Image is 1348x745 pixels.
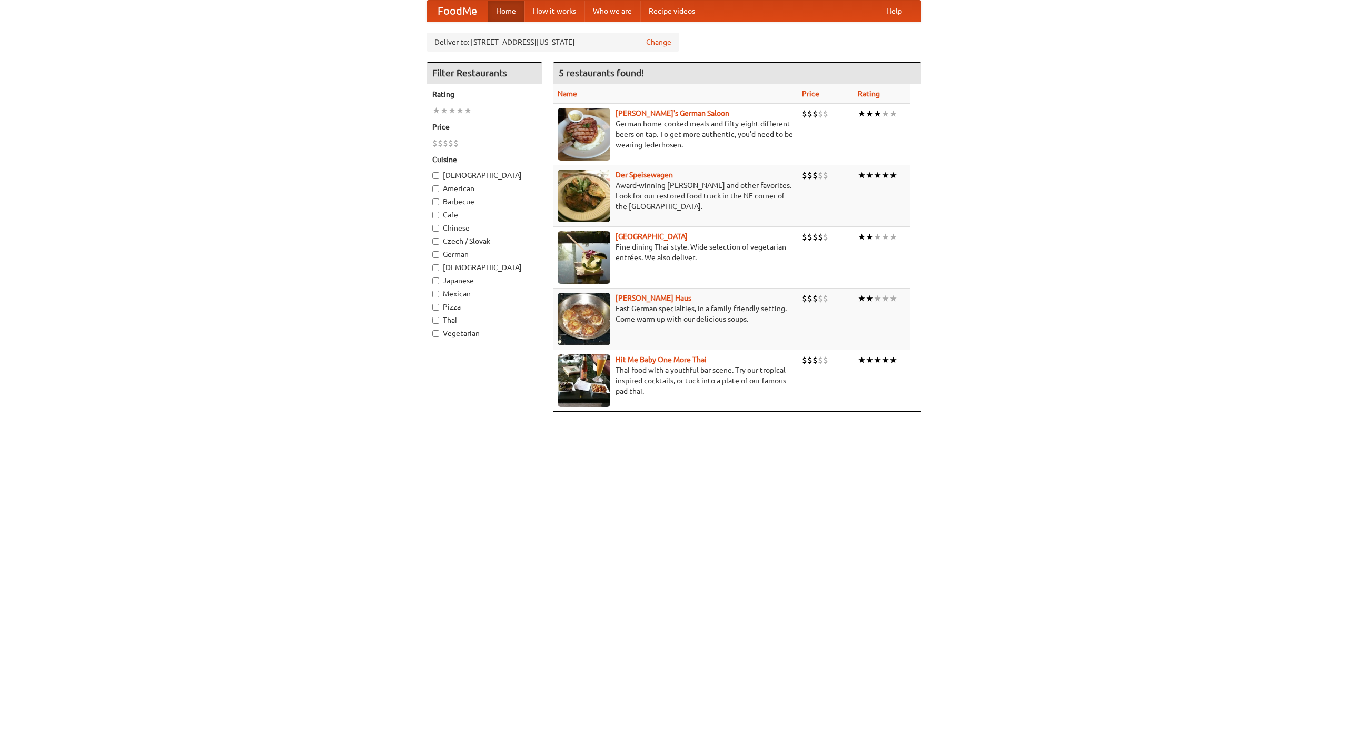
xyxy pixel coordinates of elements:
li: ★ [874,293,881,304]
h4: Filter Restaurants [427,63,542,84]
li: ★ [874,170,881,181]
li: $ [823,108,828,120]
li: $ [818,354,823,366]
a: Rating [858,90,880,98]
input: Vegetarian [432,330,439,337]
li: ★ [889,108,897,120]
h5: Price [432,122,537,132]
li: $ [807,108,812,120]
li: ★ [440,105,448,116]
h5: Rating [432,89,537,100]
li: ★ [866,231,874,243]
li: ★ [858,231,866,243]
li: ★ [889,293,897,304]
li: $ [818,170,823,181]
li: ★ [456,105,464,116]
a: Help [878,1,910,22]
li: ★ [874,108,881,120]
li: $ [807,293,812,304]
label: American [432,183,537,194]
li: ★ [858,170,866,181]
li: ★ [448,105,456,116]
li: $ [818,293,823,304]
li: $ [802,293,807,304]
a: Der Speisewagen [616,171,673,179]
label: Czech / Slovak [432,236,537,246]
li: $ [823,231,828,243]
li: $ [812,293,818,304]
li: $ [448,137,453,149]
input: German [432,251,439,258]
li: $ [802,108,807,120]
input: Chinese [432,225,439,232]
input: Pizza [432,304,439,311]
li: ★ [889,170,897,181]
img: babythai.jpg [558,354,610,407]
li: $ [823,170,828,181]
input: Thai [432,317,439,324]
li: ★ [881,108,889,120]
input: Cafe [432,212,439,218]
a: Recipe videos [640,1,703,22]
p: Award-winning [PERSON_NAME] and other favorites. Look for our restored food truck in the NE corne... [558,180,794,212]
li: $ [432,137,438,149]
li: $ [812,170,818,181]
img: kohlhaus.jpg [558,293,610,345]
a: Price [802,90,819,98]
label: Barbecue [432,196,537,207]
li: $ [802,170,807,181]
input: Barbecue [432,198,439,205]
input: American [432,185,439,192]
a: [GEOGRAPHIC_DATA] [616,232,688,241]
li: ★ [881,293,889,304]
b: Hit Me Baby One More Thai [616,355,707,364]
a: Change [646,37,671,47]
li: $ [818,108,823,120]
li: $ [438,137,443,149]
li: $ [802,231,807,243]
p: German home-cooked meals and fifty-eight different beers on tap. To get more authentic, you'd nee... [558,118,794,150]
li: ★ [464,105,472,116]
label: [DEMOGRAPHIC_DATA] [432,170,537,181]
li: $ [802,354,807,366]
label: Pizza [432,302,537,312]
li: ★ [881,354,889,366]
a: [PERSON_NAME]'s German Saloon [616,109,729,117]
li: ★ [858,293,866,304]
input: Japanese [432,277,439,284]
li: $ [443,137,448,149]
li: ★ [858,108,866,120]
li: ★ [874,354,881,366]
img: speisewagen.jpg [558,170,610,222]
li: ★ [889,231,897,243]
li: $ [823,354,828,366]
input: [DEMOGRAPHIC_DATA] [432,172,439,179]
label: Chinese [432,223,537,233]
h5: Cuisine [432,154,537,165]
ng-pluralize: 5 restaurants found! [559,68,644,78]
label: Vegetarian [432,328,537,339]
label: Japanese [432,275,537,286]
div: Deliver to: [STREET_ADDRESS][US_STATE] [427,33,679,52]
a: FoodMe [427,1,488,22]
p: East German specialties, in a family-friendly setting. Come warm up with our delicious soups. [558,303,794,324]
a: Name [558,90,577,98]
a: Home [488,1,524,22]
label: Mexican [432,289,537,299]
li: ★ [881,170,889,181]
img: satay.jpg [558,231,610,284]
a: [PERSON_NAME] Haus [616,294,691,302]
li: $ [807,170,812,181]
li: ★ [432,105,440,116]
label: [DEMOGRAPHIC_DATA] [432,262,537,273]
li: ★ [866,293,874,304]
a: How it works [524,1,584,22]
li: ★ [858,354,866,366]
li: ★ [881,231,889,243]
li: ★ [866,170,874,181]
li: $ [453,137,459,149]
li: ★ [889,354,897,366]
